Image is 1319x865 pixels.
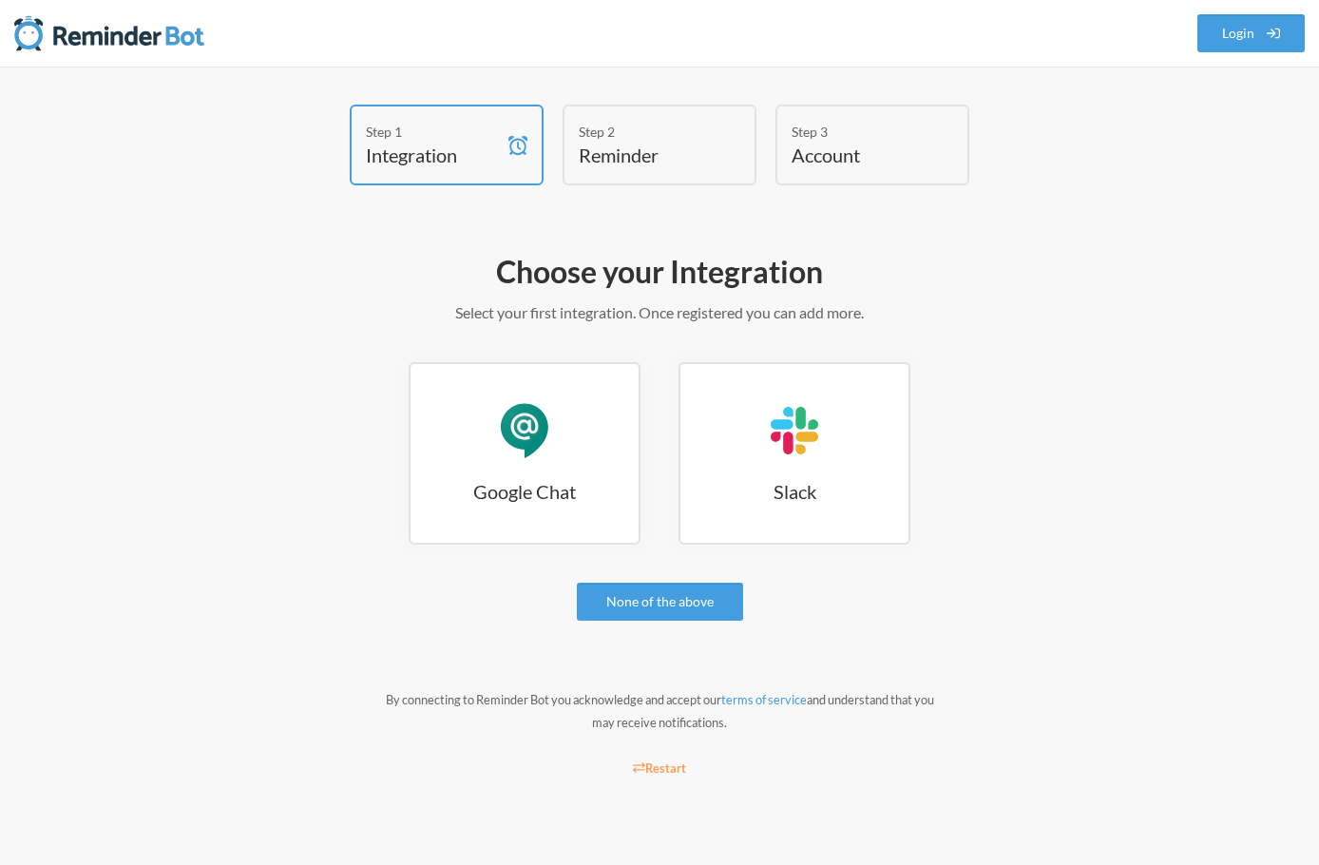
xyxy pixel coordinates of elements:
small: By connecting to Reminder Bot you acknowledge and accept our and understand that you may receive ... [386,692,934,730]
div: Step 1 [366,122,499,142]
div: Step 3 [792,122,925,142]
a: terms of service [721,692,807,707]
h2: Choose your Integration [108,252,1211,292]
img: Reminder Bot [14,14,204,52]
a: None of the above [577,583,743,621]
h3: Google Chat [411,478,639,505]
p: Select your first integration. Once registered you can add more. [108,301,1211,324]
small: Restart [633,760,686,776]
a: Login [1197,14,1306,52]
h4: Reminder [579,142,712,168]
h4: Integration [366,142,499,168]
h3: Slack [680,478,908,505]
div: Step 2 [579,122,712,142]
h4: Account [792,142,925,168]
